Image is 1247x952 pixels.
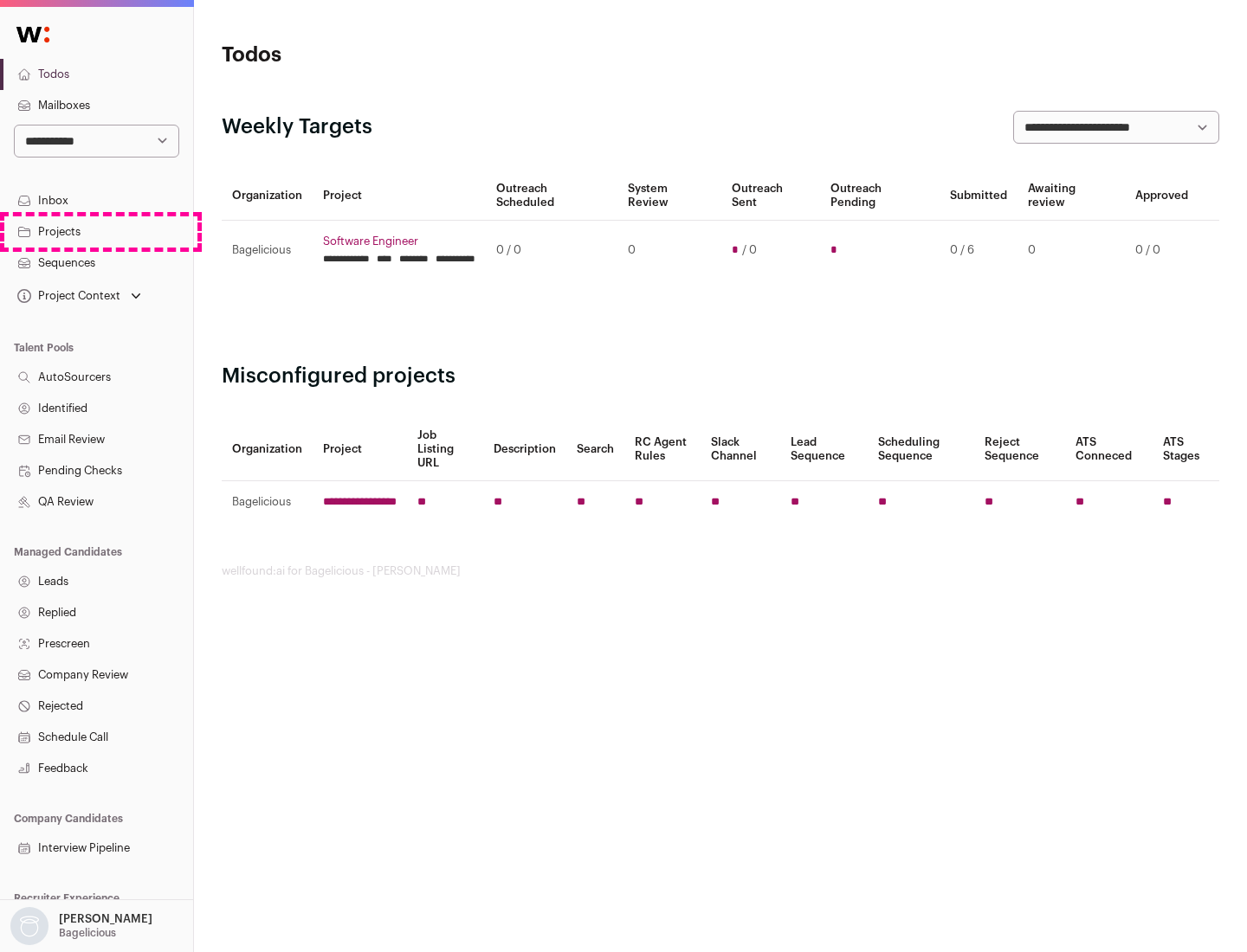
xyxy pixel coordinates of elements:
th: Project [313,418,407,481]
p: Bagelicious [59,926,116,940]
h1: Todos [222,42,554,69]
th: Slack Channel [701,418,780,481]
img: Wellfound [7,17,59,52]
th: Submitted [940,171,1018,221]
th: RC Agent Rules [624,418,700,481]
th: System Review [617,171,720,221]
th: Outreach Pending [820,171,939,221]
th: Awaiting review [1018,171,1125,221]
th: ATS Stages [1153,418,1219,481]
th: Search [566,418,624,481]
td: Bagelicious [222,221,313,280]
td: 0 [1018,221,1125,280]
th: Scheduling Sequence [868,418,974,481]
th: Organization [222,418,313,481]
th: Reject Sequence [974,418,1066,481]
th: Approved [1125,171,1199,221]
th: Organization [222,171,313,221]
button: Open dropdown [14,284,145,308]
th: Outreach Sent [721,171,821,221]
th: Outreach Scheduled [486,171,617,221]
th: Description [483,418,566,481]
td: Bagelicious [222,481,313,524]
th: ATS Conneced [1065,418,1152,481]
h2: Weekly Targets [222,113,372,141]
h2: Misconfigured projects [222,363,1219,390]
button: Open dropdown [7,907,156,945]
p: [PERSON_NAME] [59,912,152,926]
td: 0 [617,221,720,280]
td: 0 / 6 [940,221,1018,280]
img: nopic.png [10,907,48,945]
a: Software Engineer [323,235,475,248]
span: / 0 [742,243,757,257]
th: Lead Sequence [780,418,868,481]
td: 0 / 0 [1125,221,1199,280]
th: Job Listing URL [407,418,483,481]
div: Project Context [14,289,120,303]
td: 0 / 0 [486,221,617,280]
th: Project [313,171,486,221]
footer: wellfound:ai for Bagelicious - [PERSON_NAME] [222,564,1219,578]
